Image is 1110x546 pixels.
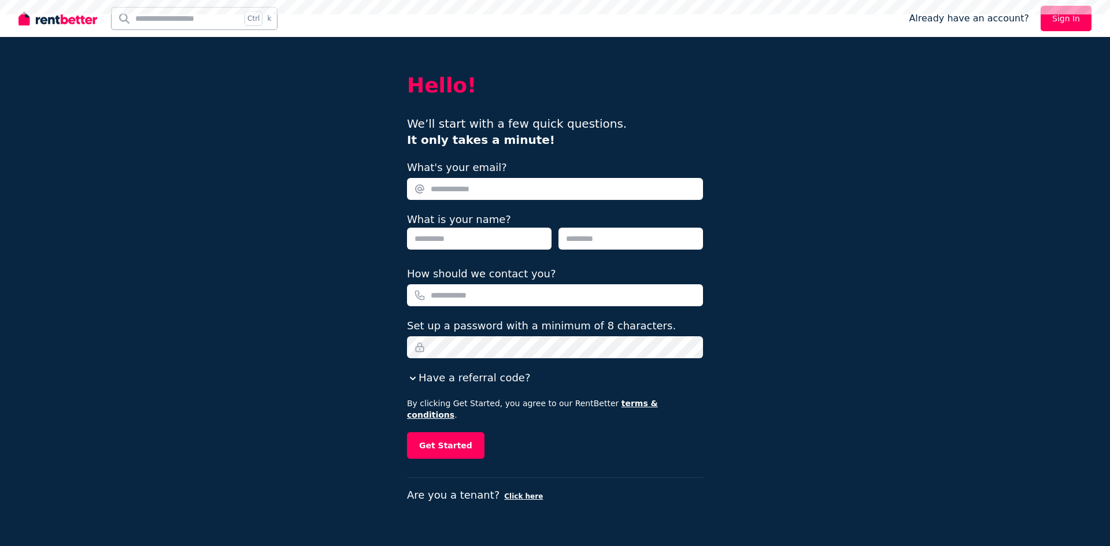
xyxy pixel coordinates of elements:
[1041,6,1091,31] a: Sign In
[407,159,507,176] label: What's your email?
[407,266,556,282] label: How should we contact you?
[407,74,703,97] h2: Hello!
[267,14,271,23] span: k
[407,432,484,459] button: Get Started
[407,213,511,225] label: What is your name?
[407,370,530,386] button: Have a referral code?
[407,318,676,334] label: Set up a password with a minimum of 8 characters.
[18,10,97,27] img: RentBetter
[407,117,627,147] span: We’ll start with a few quick questions.
[407,398,703,421] p: By clicking Get Started, you agree to our RentBetter .
[245,11,262,26] span: Ctrl
[407,133,555,147] b: It only takes a minute!
[909,12,1029,25] span: Already have an account?
[504,492,543,501] button: Click here
[407,487,703,503] p: Are you a tenant?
